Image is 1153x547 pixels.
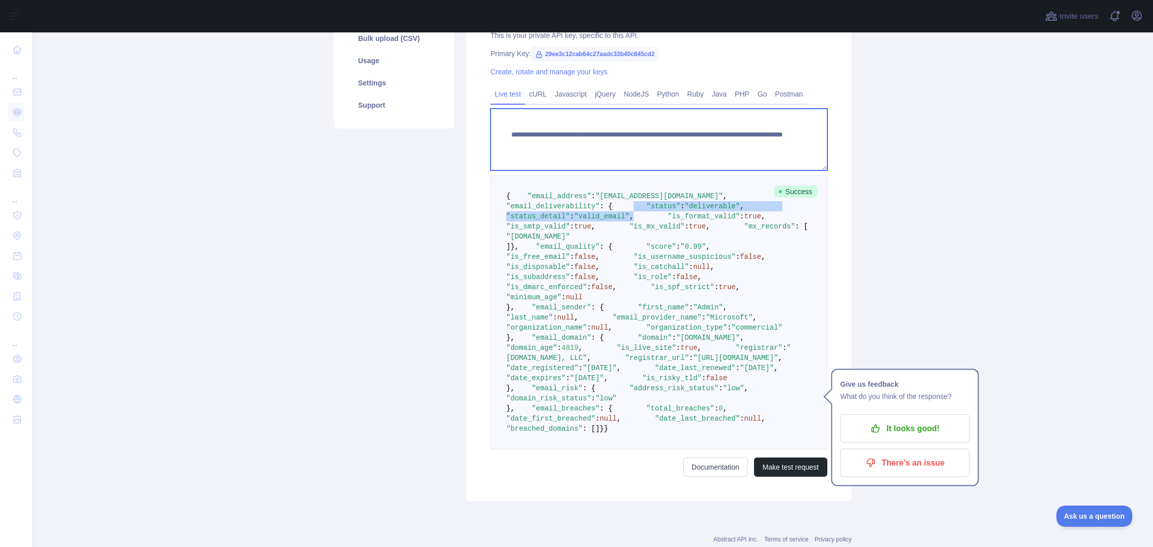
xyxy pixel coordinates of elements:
[616,364,620,372] span: ,
[536,243,600,251] span: "email_quality"
[681,243,706,251] span: "0.99"
[683,458,748,477] a: Documentation
[566,293,583,301] span: null
[531,384,583,392] span: "email_risk"
[634,253,736,261] span: "is_username_suspicious"
[646,404,714,413] span: "total_breaches"
[840,390,970,402] p: What do you think of the response?
[595,192,723,200] span: "[EMAIL_ADDRESS][DOMAIN_NAME]"
[583,364,616,372] span: "[DATE]"
[740,334,744,342] span: ,
[595,394,616,402] span: "low"
[685,202,740,210] span: "deliverable"
[753,86,771,102] a: Go
[689,303,693,311] span: :
[595,263,599,271] span: ,
[574,222,591,231] span: true
[719,404,723,413] span: 0
[551,86,591,102] a: Javascript
[744,222,795,231] span: "mx_records"
[795,222,808,231] span: : [
[630,384,719,392] span: "address_risk_status"
[1056,506,1133,527] iframe: Toggle Customer Support
[506,374,566,382] span: "date_expires"
[527,192,591,200] span: "email_address"
[731,324,782,332] span: "commercial"
[736,364,740,372] span: :
[1043,8,1100,24] button: Invite users
[693,303,723,311] span: "Admin"
[697,273,701,281] span: ,
[506,313,553,322] span: "last_name"
[574,263,595,271] span: false
[506,263,570,271] span: "is_disposable"
[634,273,672,281] span: "is_role"
[510,243,519,251] span: },
[693,354,778,362] span: "[URL][DOMAIN_NAME]"
[506,293,561,301] span: "minimum_age"
[8,328,24,348] div: ...
[591,303,604,311] span: : {
[587,354,591,362] span: ,
[506,243,510,251] span: ]
[764,536,808,543] a: Terms of service
[681,344,698,352] span: true
[719,384,723,392] span: :
[653,86,683,102] a: Python
[689,354,693,362] span: :
[672,273,676,281] span: :
[591,334,604,342] span: : {
[689,222,706,231] span: true
[346,50,442,72] a: Usage
[600,425,604,433] span: }
[591,86,619,102] a: jQuery
[570,263,574,271] span: :
[723,192,727,200] span: ,
[697,344,701,352] span: ,
[591,283,612,291] span: false
[506,192,510,200] span: {
[668,212,740,220] span: "is_format_valid"
[714,536,759,543] a: Abstract API Inc.
[736,253,740,261] span: :
[574,273,595,281] span: false
[600,202,612,210] span: : {
[848,420,962,437] p: It looks good!
[840,415,970,443] button: It looks good!
[506,273,570,281] span: "is_subaddress"
[604,374,608,382] span: ,
[840,449,970,477] button: There's an issue
[740,253,761,261] span: false
[715,283,719,291] span: :
[676,334,740,342] span: "[DOMAIN_NAME]"
[591,222,595,231] span: ,
[491,30,827,40] div: This is your private API key, specific to this API.
[612,313,701,322] span: "email_provider_name"
[840,378,970,390] h1: Give us feedback
[736,344,782,352] span: "registrar"
[625,354,689,362] span: "registrar_url"
[638,303,689,311] span: "first_name"
[591,324,608,332] span: null
[570,222,574,231] span: :
[612,283,616,291] span: ,
[587,283,591,291] span: :
[506,324,587,332] span: "organization_name"
[634,263,689,271] span: "is_catchall"
[506,394,591,402] span: "domain_risk_status"
[8,61,24,81] div: ...
[642,374,702,382] span: "is_risky_tld"
[706,243,710,251] span: ,
[774,364,778,372] span: ,
[531,404,599,413] span: "email_breaches"
[761,415,765,423] span: ,
[600,243,612,251] span: : {
[506,303,515,311] span: },
[604,425,608,433] span: }
[346,27,442,50] a: Bulk upload (CSV)
[616,415,620,423] span: ,
[561,344,579,352] span: 4819
[685,222,689,231] span: :
[608,324,612,332] span: ,
[646,243,676,251] span: "score"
